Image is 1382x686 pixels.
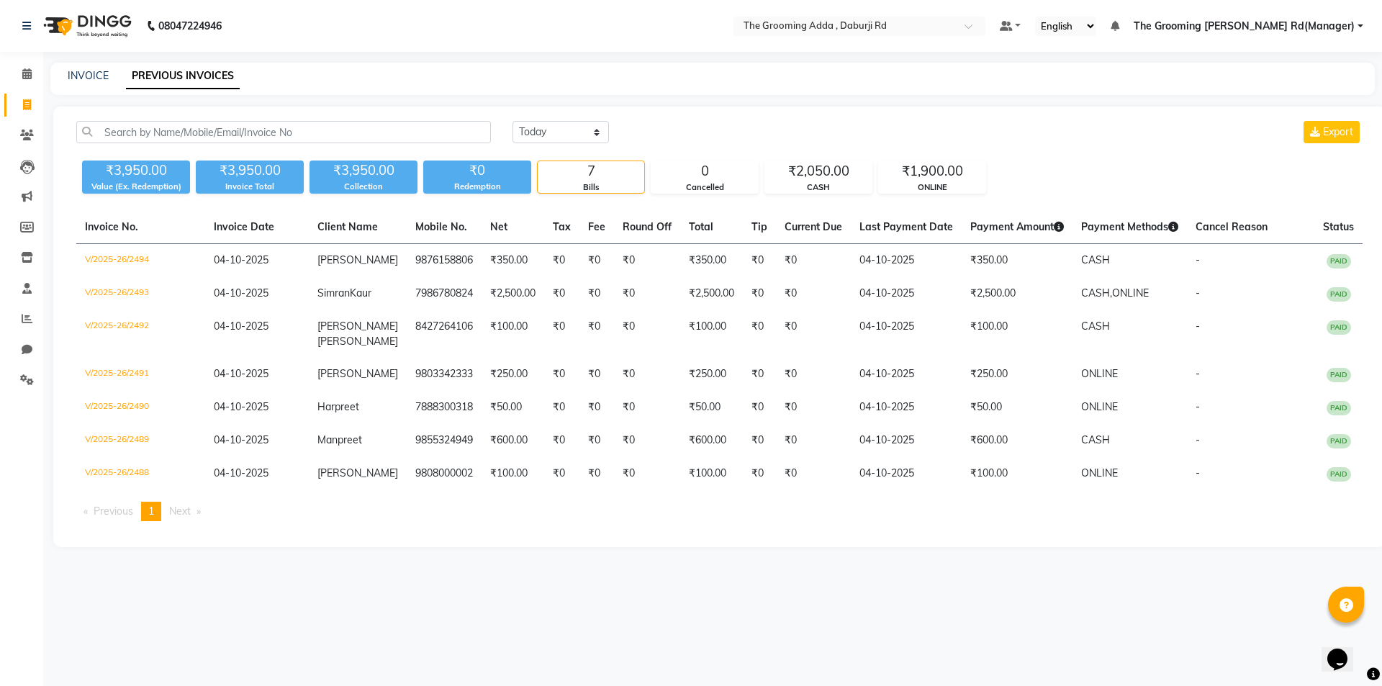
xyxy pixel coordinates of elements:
td: ₹0 [776,391,851,424]
span: Manpreet [317,433,362,446]
img: logo [37,6,135,46]
span: Previous [94,505,133,518]
div: 7 [538,161,644,181]
td: ₹2,500.00 [482,277,544,310]
div: CASH [765,181,872,194]
span: ONLINE [1081,367,1118,380]
td: ₹0 [776,358,851,391]
div: ₹3,950.00 [196,161,304,181]
td: ₹0 [743,391,776,424]
span: Cancel Reason [1196,220,1268,233]
span: [PERSON_NAME] [317,335,398,348]
td: ₹0 [544,457,579,490]
span: CASH, [1081,286,1112,299]
div: ₹2,050.00 [765,161,872,181]
td: 04-10-2025 [851,310,962,358]
span: - [1196,253,1200,266]
span: Mobile No. [415,220,467,233]
span: PAID [1327,467,1351,482]
span: Total [689,220,713,233]
td: ₹0 [544,424,579,457]
td: ₹0 [743,244,776,278]
span: ONLINE [1081,466,1118,479]
button: Export [1304,121,1360,143]
td: ₹2,500.00 [680,277,743,310]
span: ONLINE [1112,286,1149,299]
td: ₹0 [614,457,680,490]
span: [PERSON_NAME] [317,320,398,333]
td: 04-10-2025 [851,457,962,490]
td: 8427264106 [407,310,482,358]
span: CASH [1081,253,1110,266]
span: ONLINE [1081,400,1118,413]
td: 04-10-2025 [851,244,962,278]
span: - [1196,400,1200,413]
td: ₹350.00 [680,244,743,278]
span: 04-10-2025 [214,253,268,266]
td: 7888300318 [407,391,482,424]
span: PAID [1327,401,1351,415]
td: V/2025-26/2492 [76,310,205,358]
td: ₹350.00 [482,244,544,278]
td: ₹0 [579,358,614,391]
td: ₹0 [743,358,776,391]
span: PAID [1327,434,1351,448]
td: V/2025-26/2494 [76,244,205,278]
span: [PERSON_NAME] [317,466,398,479]
span: 04-10-2025 [214,286,268,299]
span: The Grooming [PERSON_NAME] Rd(Manager) [1134,19,1355,34]
div: Value (Ex. Redemption) [82,181,190,193]
div: Collection [310,181,417,193]
div: ₹1,900.00 [879,161,985,181]
td: ₹0 [743,424,776,457]
div: Cancelled [651,181,758,194]
span: Fee [588,220,605,233]
span: - [1196,433,1200,446]
span: 04-10-2025 [214,367,268,380]
span: Round Off [623,220,672,233]
span: Payment Amount [970,220,1064,233]
td: ₹100.00 [680,457,743,490]
td: ₹0 [579,277,614,310]
span: Invoice Date [214,220,274,233]
td: 9803342333 [407,358,482,391]
span: Payment Methods [1081,220,1178,233]
td: ₹0 [544,391,579,424]
span: Net [490,220,507,233]
td: ₹250.00 [962,358,1072,391]
td: ₹250.00 [680,358,743,391]
td: ₹100.00 [962,457,1072,490]
td: ₹0 [776,457,851,490]
div: ONLINE [879,181,985,194]
td: ₹0 [614,391,680,424]
td: ₹0 [544,358,579,391]
span: - [1196,367,1200,380]
span: PAID [1327,254,1351,268]
td: ₹0 [579,457,614,490]
div: Invoice Total [196,181,304,193]
td: ₹0 [544,310,579,358]
td: ₹0 [743,457,776,490]
span: Tax [553,220,571,233]
td: ₹600.00 [482,424,544,457]
div: ₹3,950.00 [310,161,417,181]
span: 1 [148,505,154,518]
td: ₹350.00 [962,244,1072,278]
b: 08047224946 [158,6,222,46]
span: Next [169,505,191,518]
div: ₹0 [423,161,531,181]
td: ₹600.00 [680,424,743,457]
td: ₹0 [614,310,680,358]
td: ₹250.00 [482,358,544,391]
iframe: chat widget [1322,628,1368,672]
td: 7986780824 [407,277,482,310]
td: ₹0 [614,358,680,391]
td: 04-10-2025 [851,391,962,424]
td: ₹50.00 [482,391,544,424]
td: ₹100.00 [482,457,544,490]
td: 04-10-2025 [851,358,962,391]
nav: Pagination [76,502,1363,521]
td: ₹600.00 [962,424,1072,457]
div: Bills [538,181,644,194]
span: 04-10-2025 [214,400,268,413]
